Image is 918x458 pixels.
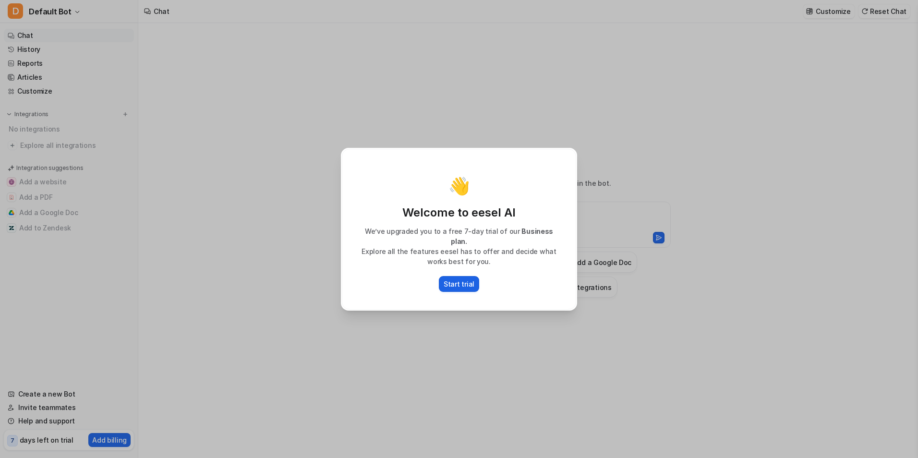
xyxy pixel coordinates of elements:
p: We’ve upgraded you to a free 7-day trial of our [352,226,566,246]
p: Welcome to eesel AI [352,205,566,220]
p: Start trial [444,279,474,289]
button: Start trial [439,276,479,292]
p: 👋 [448,176,470,195]
p: Explore all the features eesel has to offer and decide what works best for you. [352,246,566,266]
